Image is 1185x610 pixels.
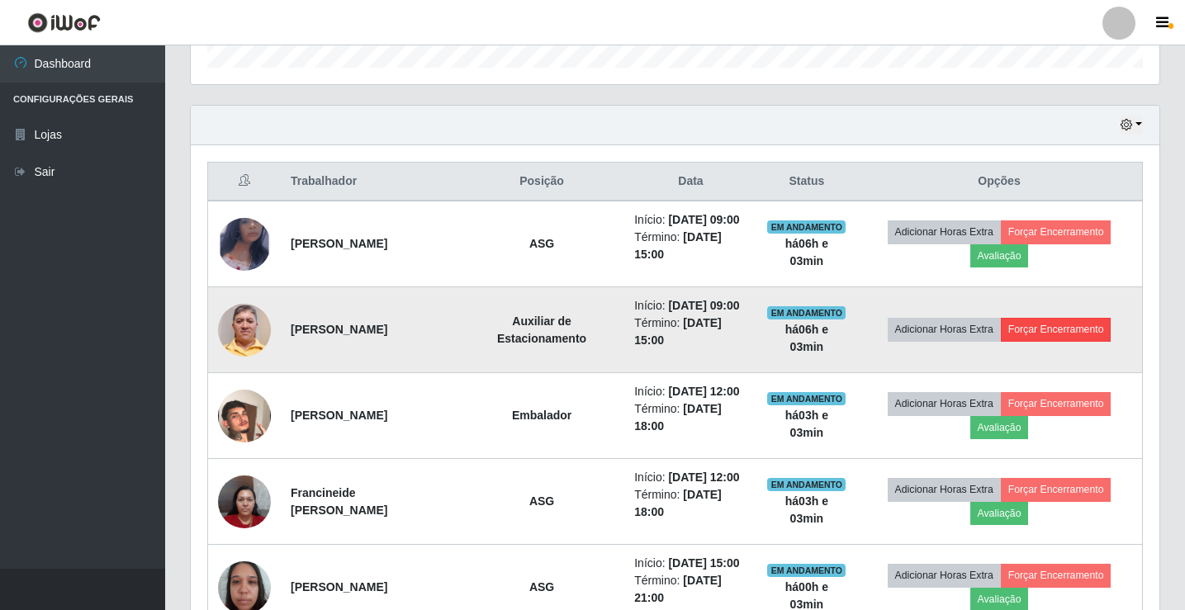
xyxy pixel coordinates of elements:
button: Adicionar Horas Extra [888,318,1001,341]
span: EM ANDAMENTO [767,220,846,234]
strong: há 03 h e 03 min [785,409,828,439]
button: Forçar Encerramento [1001,318,1112,341]
button: Avaliação [970,416,1029,439]
button: Forçar Encerramento [1001,478,1112,501]
strong: [PERSON_NAME] [291,237,387,250]
strong: ASG [529,580,554,593]
time: [DATE] 12:00 [668,385,739,398]
strong: Embalador [512,409,571,422]
time: [DATE] 09:00 [668,299,739,312]
button: Forçar Encerramento [1001,220,1112,244]
th: Status [757,163,856,201]
strong: Auxiliar de Estacionamento [497,314,586,345]
img: 1735852864597.jpeg [218,466,271,537]
img: 1748046228717.jpeg [218,201,271,286]
strong: ASG [529,237,554,250]
li: Início: [634,211,747,229]
strong: ASG [529,494,554,508]
li: Início: [634,469,747,486]
th: Trabalhador [281,163,459,201]
img: 1726002463138.jpeg [218,369,271,463]
img: 1687914027317.jpeg [218,283,271,377]
button: Forçar Encerramento [1001,564,1112,587]
button: Adicionar Horas Extra [888,392,1001,415]
button: Adicionar Horas Extra [888,564,1001,587]
span: EM ANDAMENTO [767,392,846,405]
span: EM ANDAMENTO [767,478,846,491]
li: Término: [634,572,747,607]
strong: [PERSON_NAME] [291,409,387,422]
button: Adicionar Horas Extra [888,478,1001,501]
strong: [PERSON_NAME] [291,323,387,336]
time: [DATE] 15:00 [668,556,739,570]
li: Término: [634,314,747,349]
strong: Francineide [PERSON_NAME] [291,486,387,517]
span: EM ANDAMENTO [767,306,846,319]
strong: há 06 h e 03 min [785,237,828,267]
time: [DATE] 09:00 [668,213,739,226]
li: Início: [634,297,747,314]
button: Avaliação [970,502,1029,525]
th: Posição [459,163,624,201]
strong: há 06 h e 03 min [785,323,828,353]
span: EM ANDAMENTO [767,564,846,577]
li: Início: [634,383,747,400]
li: Término: [634,400,747,435]
strong: há 03 h e 03 min [785,494,828,525]
strong: [PERSON_NAME] [291,580,387,593]
li: Início: [634,555,747,572]
button: Adicionar Horas Extra [888,220,1001,244]
th: Data [624,163,756,201]
li: Término: [634,486,747,521]
li: Término: [634,229,747,263]
img: CoreUI Logo [27,12,101,33]
time: [DATE] 12:00 [668,471,739,484]
button: Avaliação [970,244,1029,267]
th: Opções [856,163,1142,201]
button: Forçar Encerramento [1001,392,1112,415]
